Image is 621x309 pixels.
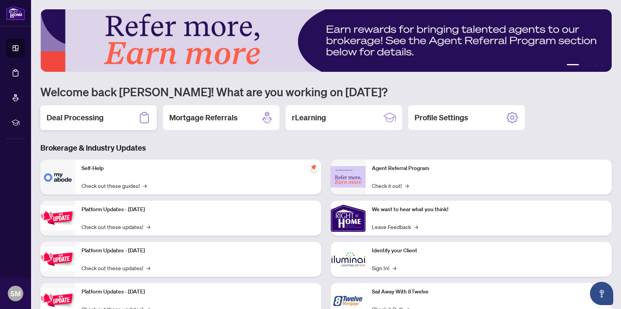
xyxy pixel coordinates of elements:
img: Self-Help [40,160,75,194]
p: Sail Away With 8Twelve [372,288,605,296]
h2: Mortgage Referrals [169,112,238,123]
a: Check it out!→ [372,181,409,190]
img: Platform Updates - July 21, 2025 [40,206,75,230]
span: → [146,264,150,272]
span: → [143,181,147,190]
img: Platform Updates - July 8, 2025 [40,247,75,271]
a: Leave Feedback→ [372,222,418,231]
p: Platform Updates - [DATE] [82,205,315,214]
img: We want to hear what you think! [331,201,366,236]
p: Identify your Client [372,247,605,255]
h3: Brokerage & Industry Updates [40,142,612,153]
h2: rLearning [292,112,326,123]
p: Agent Referral Program [372,164,605,173]
button: 1 [567,64,579,67]
img: Identify your Client [331,242,366,277]
a: Sign In!→ [372,264,396,272]
p: Self-Help [82,164,315,173]
span: → [392,264,396,272]
span: SM [10,288,21,299]
a: Check out these updates!→ [82,222,150,231]
button: 5 [601,64,604,67]
p: Platform Updates - [DATE] [82,288,315,296]
span: → [146,222,150,231]
span: pushpin [309,163,318,172]
img: logo [6,6,25,20]
h2: Profile Settings [415,112,468,123]
p: We want to hear what you think! [372,205,605,214]
span: → [414,222,418,231]
p: Platform Updates - [DATE] [82,247,315,255]
a: Check out these guides!→ [82,181,147,190]
button: Open asap [590,282,613,305]
button: 2 [582,64,585,67]
button: 3 [588,64,592,67]
a: Check out these updates!→ [82,264,150,272]
h2: Deal Processing [47,112,104,123]
button: 4 [595,64,598,67]
h1: Welcome back [PERSON_NAME]! What are you working on [DATE]? [40,84,612,99]
span: → [405,181,409,190]
img: Agent Referral Program [331,166,366,187]
img: Slide 0 [40,9,612,72]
